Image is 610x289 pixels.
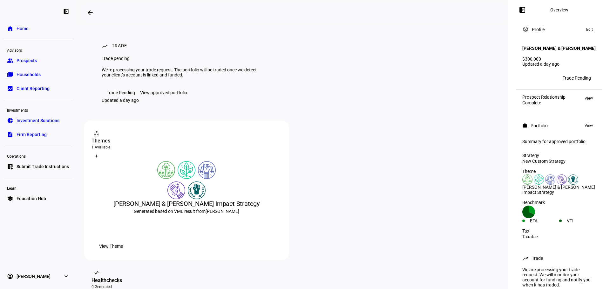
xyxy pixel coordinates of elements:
div: Updated a day ago [522,62,596,67]
div: Overview [550,7,568,12]
div: Learn [4,183,72,192]
button: View [581,122,596,129]
eth-mat-symbol: description [7,131,13,138]
mat-icon: trending_up [522,255,529,261]
a: pie_chartInvestment Solutions [4,114,72,127]
div: New Custom Strategy [522,159,596,164]
eth-panel-overview-card-header: Trade [522,254,596,262]
div: $300,000 [522,56,596,62]
a: folder_copyHouseholds [4,68,72,81]
a: bid_landscapeClient Reporting [4,82,72,95]
div: EFA [530,218,559,223]
span: Edit [586,26,593,33]
div: Investments [4,105,72,114]
button: Edit [583,26,596,33]
div: Summary for approved portfolio [522,139,596,144]
div: Trade Pending [563,76,591,81]
div: Healthchecks [91,277,281,284]
eth-mat-symbol: bid_landscape [7,85,13,92]
mat-icon: vital_signs [93,270,100,276]
div: Benchmark [522,200,596,205]
span: +2 [535,76,539,80]
a: descriptionFirm Reporting [4,128,72,141]
img: deforestation.colored.svg [157,161,175,179]
div: Taxable [522,234,596,239]
eth-mat-symbol: left_panel_close [63,8,69,15]
div: We’re processing your trade request. The portfolio will be traded once we detect your client’s ac... [102,67,258,77]
div: Theme [522,169,596,174]
div: Portfolio [531,123,548,128]
div: Trade Pending [107,90,135,95]
span: Submit Trade Instructions [17,163,69,170]
div: Prospect Relationship [522,95,566,100]
eth-panel-overview-card-header: Portfolio [522,122,596,129]
img: climateChange.colored.svg [534,174,544,185]
img: racialJustice.colored.svg [568,174,578,185]
span: [PERSON_NAME] [206,209,239,214]
div: Strategy [522,153,596,158]
eth-mat-symbol: expand_more [63,273,69,279]
div: Tax [522,228,596,233]
span: Client Reporting [17,85,50,92]
div: Advisors [4,45,72,54]
div: Complete [522,100,566,105]
div: Themes [91,137,281,145]
span: Households [17,71,41,78]
div: Trade pending [102,56,258,61]
eth-panel-overview-card-header: Profile [522,26,596,33]
span: View [585,122,593,129]
button: View Theme [91,240,131,253]
div: Operations [4,151,72,160]
span: Investment Solutions [17,117,59,124]
span: Prospects [17,57,37,64]
mat-icon: arrow_backwards [86,9,94,16]
eth-mat-symbol: folder_copy [7,71,13,78]
h4: [PERSON_NAME] & [PERSON_NAME] [522,46,596,51]
eth-mat-symbol: list_alt_add [7,163,13,170]
eth-mat-symbol: group [7,57,13,64]
span: [PERSON_NAME] [17,273,51,279]
span: Firm Reporting [17,131,47,138]
img: deforestation.colored.svg [522,174,532,185]
mat-icon: workspaces [93,130,100,136]
img: democracy.colored.svg [198,161,216,179]
a: groupProspects [4,54,72,67]
eth-mat-symbol: account_circle [7,273,13,279]
span: View [585,95,593,102]
div: Trade [532,256,543,261]
div: [PERSON_NAME] & [PERSON_NAME] Impact Strategy [91,199,281,208]
div: Profile [532,27,545,32]
img: racialJustice.colored.svg [188,181,206,199]
img: climateChange.colored.svg [178,161,195,179]
a: homeHome [4,22,72,35]
div: [PERSON_NAME] & [PERSON_NAME] Impact Strategy [522,185,596,195]
mat-icon: work [522,123,527,128]
eth-mat-symbol: pie_chart [7,117,13,124]
mat-icon: left_panel_open [518,6,526,14]
span: Home [17,25,29,32]
img: poverty.colored.svg [167,181,185,199]
img: poverty.colored.svg [557,174,567,185]
eth-mat-symbol: home [7,25,13,32]
mat-icon: trending_up [102,43,108,49]
div: View approved portfolio [140,90,187,95]
span: View Theme [99,240,123,253]
div: 1 Available [91,145,281,150]
div: VTI [567,218,596,223]
img: democracy.colored.svg [545,174,555,185]
div: Trade [112,43,127,49]
span: Education Hub [17,195,46,202]
button: View [581,95,596,102]
mat-icon: account_circle [522,26,529,32]
div: Updated a day ago [102,98,139,103]
eth-mat-symbol: school [7,195,13,202]
div: Generated based on VME result from [91,208,281,214]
